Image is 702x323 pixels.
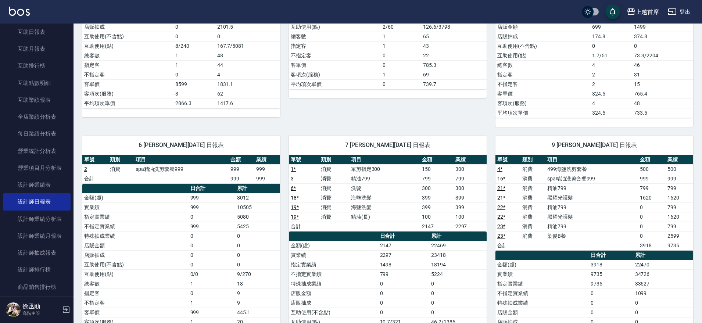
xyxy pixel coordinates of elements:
[215,41,280,51] td: 167.7/5081
[82,222,189,231] td: 不指定實業績
[666,222,693,231] td: 799
[189,279,235,288] td: 1
[545,155,638,165] th: 項目
[349,212,420,222] td: 精油(長)
[189,269,235,279] td: 0/0
[454,212,487,222] td: 100
[420,174,453,183] td: 799
[82,32,173,41] td: 互助使用(不含點)
[235,231,280,241] td: 0
[254,174,280,183] td: 999
[289,279,378,288] td: 特殊抽成業績
[82,79,173,89] td: 客單價
[520,212,545,222] td: 消費
[82,155,108,165] th: 單號
[545,183,638,193] td: 精油799
[378,279,430,288] td: 0
[82,212,189,222] td: 指定實業績
[289,41,381,51] td: 指定客
[429,308,487,317] td: 0
[632,89,693,98] td: 765.4
[520,193,545,202] td: 消費
[454,174,487,183] td: 799
[495,98,590,108] td: 客項次(服務)
[421,51,487,60] td: 22
[421,70,487,79] td: 69
[3,227,71,244] a: 設計師業績月報表
[632,41,693,51] td: 0
[3,295,71,312] a: 商品消耗明細
[381,60,421,70] td: 0
[289,288,378,298] td: 店販金額
[289,222,319,231] td: 合計
[319,164,349,174] td: 消費
[3,211,71,227] a: 設計師業績分析表
[454,222,487,231] td: 2297
[189,298,235,308] td: 1
[215,32,280,41] td: 0
[82,260,189,269] td: 互助使用(不含點)
[589,251,633,260] th: 日合計
[495,288,589,298] td: 不指定實業績
[3,244,71,261] a: 設計師抽成報表
[3,57,71,74] a: 互助排行榜
[495,108,590,118] td: 平均項次單價
[381,22,421,32] td: 2/60
[495,89,590,98] td: 客單價
[349,164,420,174] td: 單剪指定300
[291,176,294,182] a: 3
[22,303,60,310] h5: 徐丞勛
[495,79,590,89] td: 不指定客
[235,288,280,298] td: 9
[632,79,693,89] td: 15
[349,193,420,202] td: 海鹽洗髮
[638,164,666,174] td: 500
[590,60,632,70] td: 4
[289,308,378,317] td: 互助使用(不含點)
[289,298,378,308] td: 店販抽成
[289,241,378,250] td: 金額(虛)
[82,308,189,317] td: 客單價
[520,231,545,241] td: 消費
[633,269,693,279] td: 34726
[638,202,666,212] td: 0
[3,193,71,210] a: 設計師日報表
[633,260,693,269] td: 22470
[229,174,254,183] td: 999
[624,4,662,19] button: 上越首席
[589,260,633,269] td: 3918
[349,202,420,212] td: 海鹽洗髮
[3,261,71,278] a: 設計師排行榜
[638,241,666,250] td: 3918
[215,89,280,98] td: 62
[381,41,421,51] td: 1
[82,98,173,108] td: 平均項次單價
[666,155,693,165] th: 業績
[632,60,693,70] td: 46
[319,183,349,193] td: 消費
[378,241,430,250] td: 2147
[420,164,453,174] td: 150
[319,212,349,222] td: 消費
[3,91,71,108] a: 互助業績報表
[82,241,189,250] td: 店販金額
[520,222,545,231] td: 消費
[22,310,60,317] p: 高階主管
[495,155,693,251] table: a dense table
[108,155,134,165] th: 類別
[381,32,421,41] td: 1
[589,288,633,298] td: 0
[420,212,453,222] td: 100
[235,250,280,260] td: 0
[590,51,632,60] td: 1.7/51
[289,32,381,41] td: 總客數
[289,51,381,60] td: 不指定客
[319,155,349,165] th: 類別
[495,32,590,41] td: 店販抽成
[454,164,487,174] td: 300
[420,202,453,212] td: 399
[82,41,173,51] td: 互助使用(點)
[3,24,71,40] a: 互助日報表
[173,32,215,41] td: 0
[3,159,71,176] a: 營業項目月分析表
